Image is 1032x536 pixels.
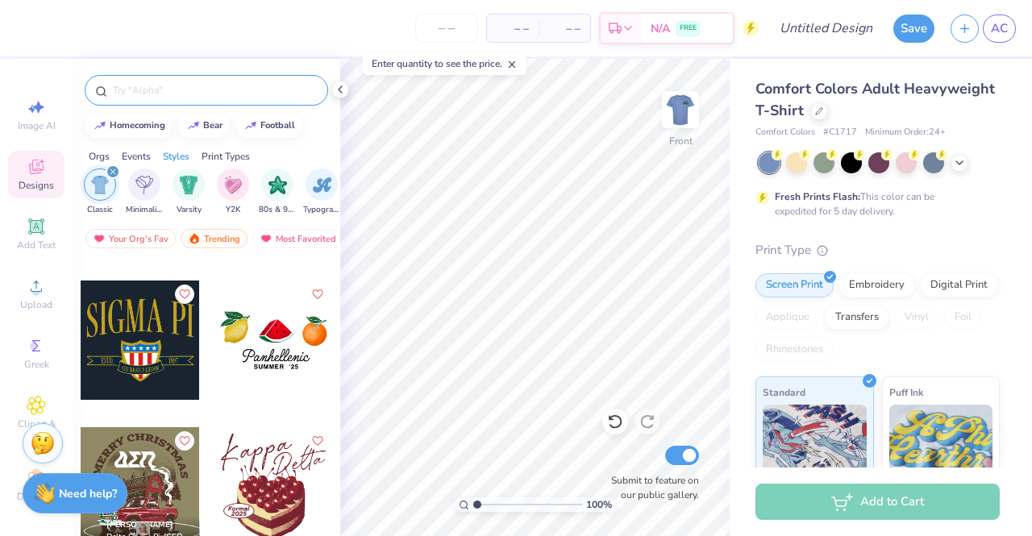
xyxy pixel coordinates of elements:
[865,126,946,139] span: Minimum Order: 24 +
[94,121,106,131] img: trend_line.gif
[110,121,165,130] div: homecoming
[178,114,230,138] button: bear
[775,190,860,203] strong: Fresh Prints Flash:
[244,121,257,131] img: trend_line.gif
[303,168,340,216] div: filter for Typography
[763,405,867,485] img: Standard
[126,204,163,216] span: Minimalist
[175,285,194,304] button: Like
[889,384,923,401] span: Puff Ink
[89,149,110,164] div: Orgs
[602,473,699,502] label: Submit to feature on our public gallery.
[893,15,934,43] button: Save
[823,126,857,139] span: # C1717
[203,121,223,130] div: bear
[8,418,64,443] span: Clipart & logos
[135,176,153,194] img: Minimalist Image
[920,273,998,297] div: Digital Print
[415,14,478,43] input: – –
[84,168,116,216] div: filter for Classic
[85,229,176,248] div: Your Org's Fav
[259,168,296,216] button: filter button
[59,486,117,501] strong: Need help?
[363,52,526,75] div: Enter quantity to see the price.
[548,20,580,37] span: – –
[651,20,670,37] span: N/A
[175,431,194,451] button: Like
[18,119,56,132] span: Image AI
[889,405,993,485] img: Puff Ink
[664,93,697,126] img: Front
[17,490,56,503] span: Decorate
[84,168,116,216] button: filter button
[173,168,205,216] div: filter for Varsity
[188,233,201,244] img: trending.gif
[944,305,982,330] div: Foil
[260,121,295,130] div: football
[24,358,49,371] span: Greek
[894,305,939,330] div: Vinyl
[669,134,693,148] div: Front
[755,241,1000,260] div: Print Type
[202,149,250,164] div: Print Types
[122,149,151,164] div: Events
[111,82,318,98] input: Try "Alpha"
[224,176,242,194] img: Y2K Image
[177,204,202,216] span: Varsity
[755,305,820,330] div: Applique
[91,176,110,194] img: Classic Image
[755,126,815,139] span: Comfort Colors
[775,189,973,218] div: This color can be expedited for 5 day delivery.
[187,121,200,131] img: trend_line.gif
[259,204,296,216] span: 80s & 90s
[217,168,249,216] button: filter button
[983,15,1016,43] a: AC
[680,23,697,34] span: FREE
[252,229,343,248] div: Most Favorited
[217,168,249,216] div: filter for Y2K
[19,179,54,192] span: Designs
[85,114,173,138] button: homecoming
[235,114,302,138] button: football
[268,176,287,194] img: 80s & 90s Image
[755,273,834,297] div: Screen Print
[303,204,340,216] span: Typography
[825,305,889,330] div: Transfers
[767,12,885,44] input: Untitled Design
[126,168,163,216] div: filter for Minimalist
[173,168,205,216] button: filter button
[260,233,273,244] img: most_fav.gif
[755,338,834,362] div: Rhinestones
[303,168,340,216] button: filter button
[163,149,189,164] div: Styles
[259,168,296,216] div: filter for 80s & 90s
[497,20,529,37] span: – –
[180,176,198,194] img: Varsity Image
[87,204,113,216] span: Classic
[763,384,805,401] span: Standard
[93,233,106,244] img: most_fav.gif
[126,168,163,216] button: filter button
[181,229,248,248] div: Trending
[308,431,327,451] button: Like
[755,79,995,120] span: Comfort Colors Adult Heavyweight T-Shirt
[308,285,327,304] button: Like
[838,273,915,297] div: Embroidery
[17,239,56,251] span: Add Text
[586,497,612,512] span: 100 %
[106,519,173,530] span: [PERSON_NAME]
[226,204,240,216] span: Y2K
[313,176,331,194] img: Typography Image
[991,19,1008,38] span: AC
[20,298,52,311] span: Upload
